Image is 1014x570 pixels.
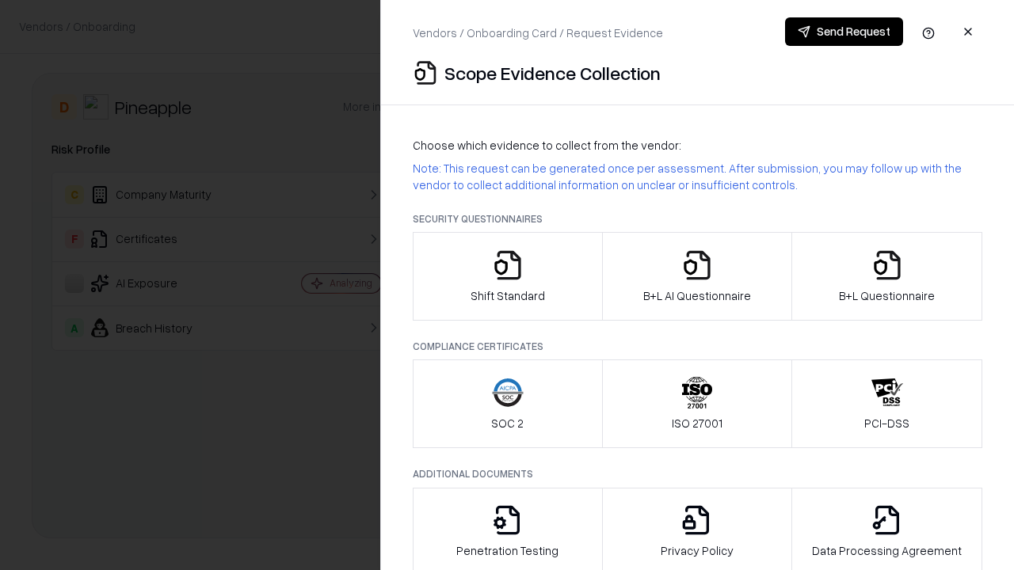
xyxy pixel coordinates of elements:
button: B+L Questionnaire [791,232,982,321]
p: Vendors / Onboarding Card / Request Evidence [413,25,663,41]
p: PCI-DSS [864,415,909,431]
p: Security Questionnaires [413,212,982,226]
p: SOC 2 [491,415,524,431]
button: PCI-DSS [791,359,982,448]
button: Send Request [785,17,903,46]
p: Shift Standard [471,287,545,304]
p: Additional Documents [413,467,982,481]
p: Data Processing Agreement [812,542,962,559]
button: SOC 2 [413,359,603,448]
p: Privacy Policy [661,542,734,559]
p: Scope Evidence Collection [444,60,661,85]
p: B+L Questionnaire [839,287,935,304]
p: Penetration Testing [456,542,558,559]
p: B+L AI Questionnaire [643,287,751,304]
p: ISO 27001 [672,415,722,431]
button: ISO 27001 [602,359,793,448]
button: B+L AI Questionnaire [602,232,793,321]
p: Note: This request can be generated once per assessment. After submission, you may follow up with... [413,160,982,193]
p: Choose which evidence to collect from the vendor: [413,137,982,154]
p: Compliance Certificates [413,340,982,353]
button: Shift Standard [413,232,603,321]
